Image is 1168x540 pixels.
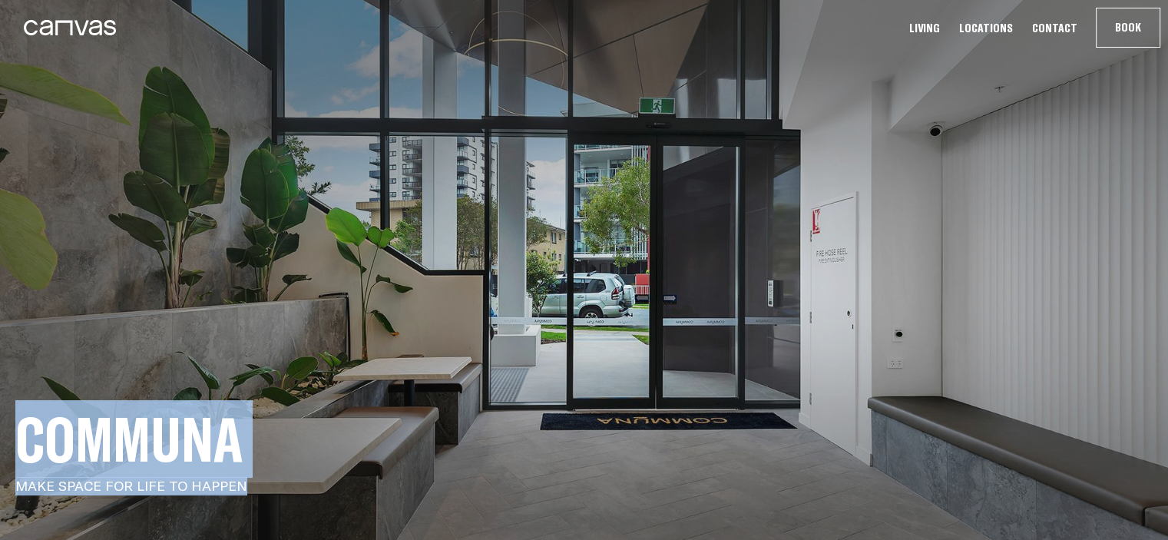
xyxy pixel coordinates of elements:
[1097,8,1160,47] button: Book
[15,412,1153,466] h1: Communa
[15,477,1153,495] p: MAKE SPACE FOR LIFE TO HAPPEN
[1027,20,1082,36] a: Contact
[955,20,1017,36] a: Locations
[905,20,945,36] a: Living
